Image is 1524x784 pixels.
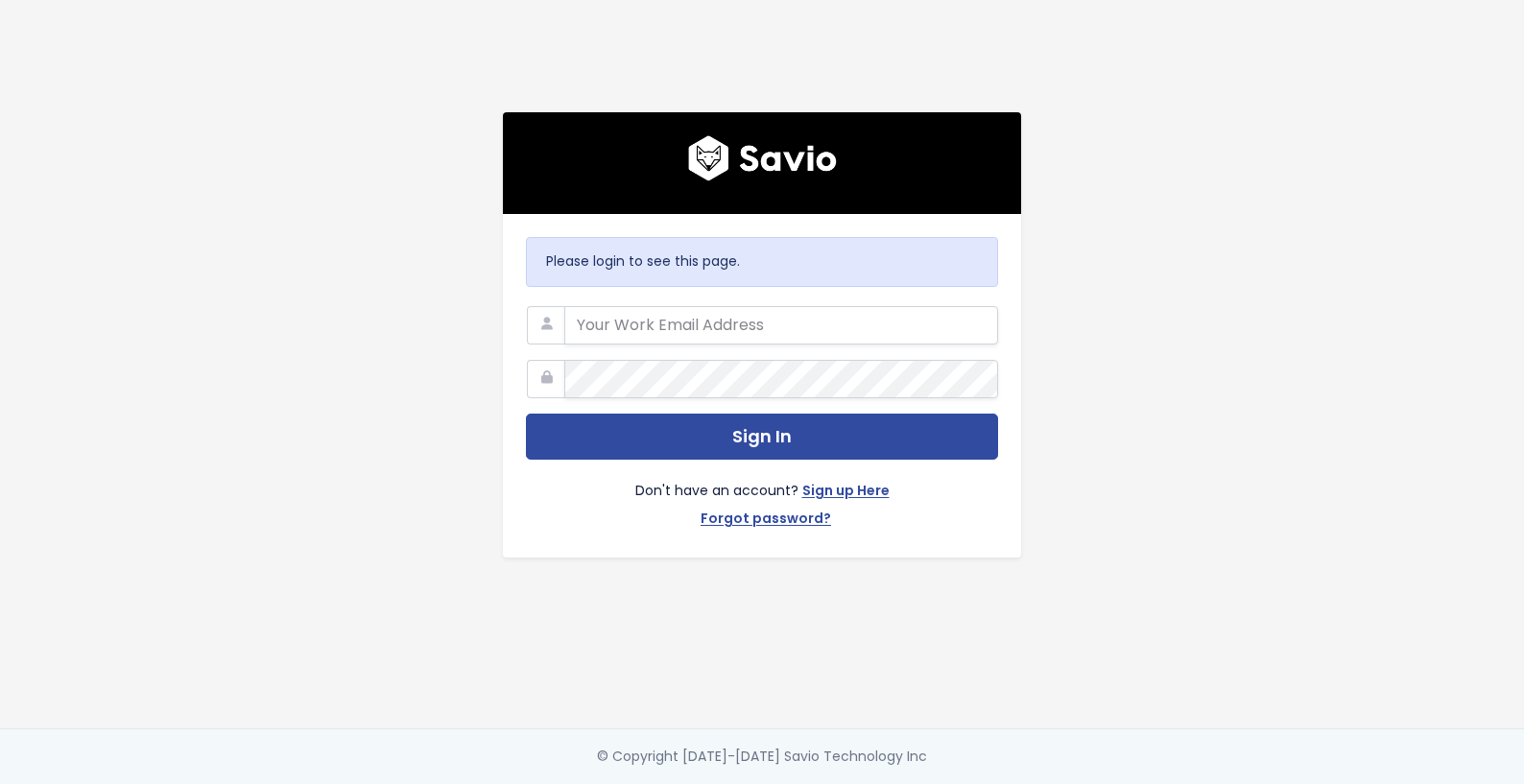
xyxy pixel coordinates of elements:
[597,745,927,769] div: © Copyright [DATE]-[DATE] Savio Technology Inc
[564,306,998,344] input: Your Work Email Address
[802,479,890,507] a: Sign up Here
[526,414,998,461] button: Sign In
[546,249,978,273] p: Please login to see this page.
[701,507,831,535] a: Forgot password?
[688,135,837,181] img: logo600x187.a314fd40982d.png
[526,460,998,535] div: Don't have an account?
